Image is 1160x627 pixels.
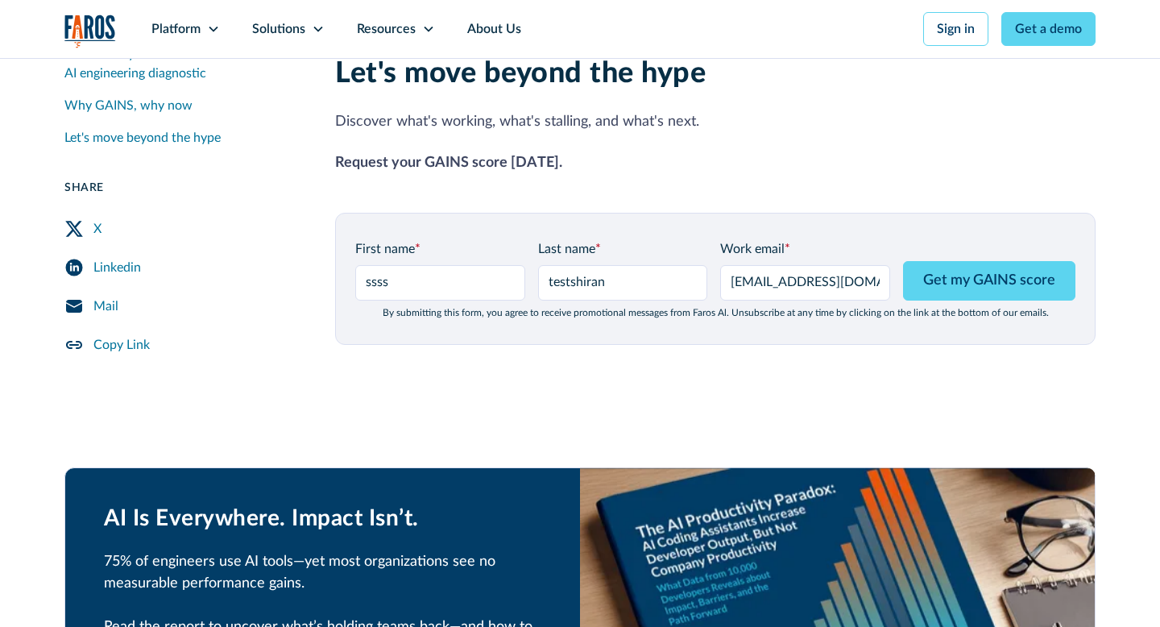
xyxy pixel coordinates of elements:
div: Copy Link [93,335,150,355]
a: GAINS™ is your AI engineering diagnostic [64,38,296,89]
input: Get my GAINS score [903,261,1075,301]
a: Let's move beyond the hype [64,122,296,154]
h2: AI Is Everywhere. Impact Isn’t. [104,505,541,533]
div: By submitting this form, you agree to receive promotional messages from Faros Al. Unsubscribe at ... [355,307,1075,318]
h2: Let's move beyond the hype [335,56,1096,91]
div: Let's move beyond the hype [64,128,221,147]
div: Why GAINS, why now [64,96,193,115]
div: Platform [151,19,201,39]
strong: Request your GAINS score [DATE]. [335,156,562,170]
a: Get a demo [1001,12,1096,46]
p: Discover what's working, what's stalling, and what's next. [335,111,1096,133]
div: X [93,219,101,239]
div: Solutions [252,19,305,39]
div: Share [64,180,296,197]
a: LinkedIn Share [64,248,296,287]
div: Resources [357,19,416,39]
a: Mail Share [64,287,296,326]
label: Last name [538,239,708,259]
a: home [64,15,116,48]
a: Why GAINS, why now [64,89,296,122]
div: Linkedin [93,258,141,277]
a: Sign in [923,12,988,46]
a: Twitter Share [64,210,296,248]
form: GAINS Page Form - mid [355,239,1075,318]
div: Mail [93,297,118,316]
label: First name [355,239,525,259]
img: Logo of the analytics and reporting company Faros. [64,15,116,48]
div: GAINS™ is your AI engineering diagnostic [64,44,296,83]
a: Copy Link [64,326,296,364]
label: Work email [720,239,890,259]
